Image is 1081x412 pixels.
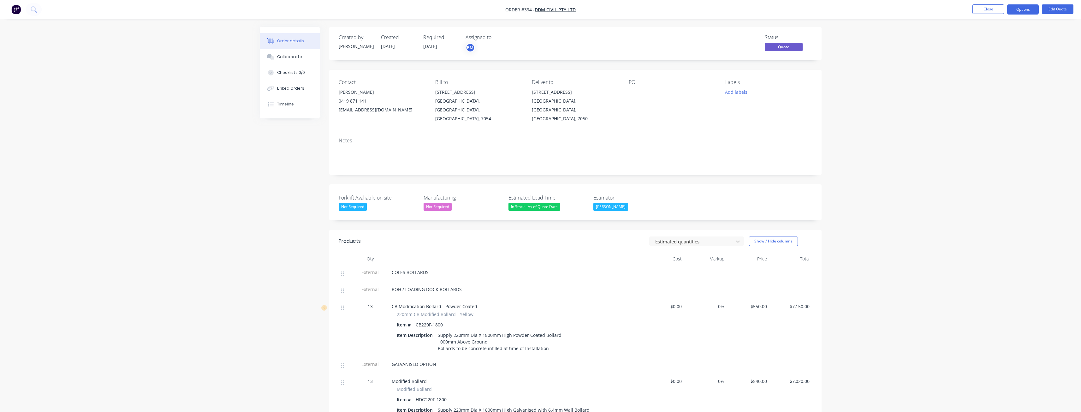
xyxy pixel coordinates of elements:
div: Required [423,34,458,40]
div: Deliver to [532,79,618,85]
span: COLES BOLLARDS [392,269,429,275]
button: Linked Orders [260,81,320,96]
div: PO [629,79,715,85]
div: Assigned to [466,34,529,40]
div: [GEOGRAPHIC_DATA], [GEOGRAPHIC_DATA], [GEOGRAPHIC_DATA], 7054 [435,97,522,123]
button: Show / Hide columns [749,236,798,246]
span: 0% [687,378,724,385]
div: Price [727,253,769,265]
div: Not Required [339,203,367,211]
span: External [354,286,387,293]
button: Checklists 0/0 [260,65,320,81]
span: BOH / LOADING DOCK BOLLARDS [392,286,462,292]
span: $0.00 [644,378,682,385]
span: Order #394 - [505,7,535,13]
div: Not Required [424,203,452,211]
span: External [354,361,387,367]
span: External [354,269,387,276]
span: Quote [765,43,803,51]
div: Total [769,253,812,265]
span: $0.00 [644,303,682,310]
div: Supply 220mm Dia X 1800mm High Powder Coated Bollard 1000mm Above Ground Bollards to be concrete ... [435,331,564,353]
div: [EMAIL_ADDRESS][DOMAIN_NAME] [339,105,425,114]
span: 13 [368,378,373,385]
div: [PERSON_NAME] [339,43,373,50]
span: [DATE] [381,43,395,49]
div: [PERSON_NAME]0419 871 141[EMAIL_ADDRESS][DOMAIN_NAME] [339,88,425,114]
button: Timeline [260,96,320,112]
span: 0% [687,303,724,310]
button: BM [466,43,475,52]
div: Markup [684,253,727,265]
div: Item Description [397,331,435,340]
div: [PERSON_NAME] [593,203,628,211]
div: Bill to [435,79,522,85]
button: Options [1007,4,1039,15]
label: Estimated Lead Time [508,194,587,201]
button: Collaborate [260,49,320,65]
div: Item # [397,395,413,404]
span: $550.00 [729,303,767,310]
img: Factory [11,5,21,14]
div: Labels [725,79,812,85]
div: [STREET_ADDRESS][GEOGRAPHIC_DATA], [GEOGRAPHIC_DATA], [GEOGRAPHIC_DATA], 7054 [435,88,522,123]
span: $7,150.00 [772,303,810,310]
span: [DATE] [423,43,437,49]
div: Created by [339,34,373,40]
span: CB Modification Bollard - Powder Coated [392,303,477,309]
div: In Stock - As of Quote Date [508,203,560,211]
div: Notes [339,138,812,144]
div: Item # [397,320,413,329]
div: Linked Orders [277,86,304,91]
span: 13 [368,303,373,310]
div: Collaborate [277,54,302,60]
span: 220mm CB Modified Bollard - Yellow [397,311,473,318]
button: Edit Quote [1042,4,1073,14]
div: Order details [277,38,304,44]
div: Qty [351,253,389,265]
span: $540.00 [729,378,767,385]
span: Modified Bollard [392,378,427,384]
button: Order details [260,33,320,49]
div: Checklists 0/0 [277,70,305,75]
div: [GEOGRAPHIC_DATA], [GEOGRAPHIC_DATA], [GEOGRAPHIC_DATA], 7050 [532,97,618,123]
div: Status [765,34,812,40]
div: Cost [642,253,684,265]
div: [STREET_ADDRESS] [435,88,522,97]
div: [STREET_ADDRESS][GEOGRAPHIC_DATA], [GEOGRAPHIC_DATA], [GEOGRAPHIC_DATA], 7050 [532,88,618,123]
div: [STREET_ADDRESS] [532,88,618,97]
label: Forklift Avaliable on site [339,194,418,201]
button: Add labels [722,88,751,96]
div: Timeline [277,101,294,107]
div: [PERSON_NAME] [339,88,425,97]
label: Estimator [593,194,672,201]
button: Close [972,4,1004,14]
div: Products [339,237,361,245]
a: DDM Civil Pty Ltd [535,7,576,13]
div: Contact [339,79,425,85]
span: $7,020.00 [772,378,810,385]
span: GALVANISED OPTION [392,361,436,367]
div: Created [381,34,416,40]
label: Manufacturing [424,194,502,201]
div: 0419 871 141 [339,97,425,105]
div: HDG220F-1800 [413,395,449,404]
div: CB220F-1800 [413,320,445,329]
span: Modified Bollard [397,386,432,392]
